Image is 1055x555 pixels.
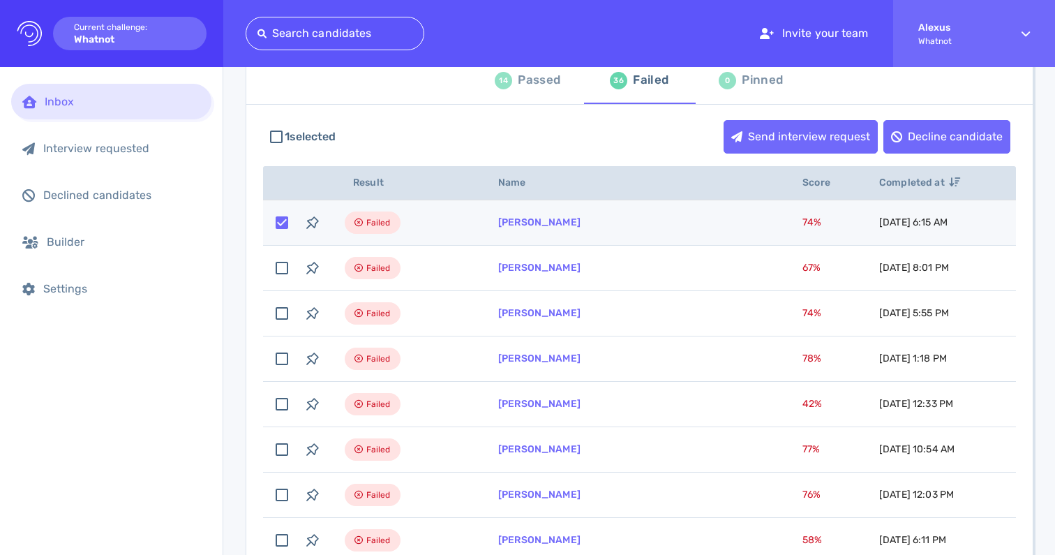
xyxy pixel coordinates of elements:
a: [PERSON_NAME] [498,534,581,546]
span: 42 % [802,398,822,410]
span: Failed [366,532,391,549]
a: [PERSON_NAME] [498,443,581,455]
a: [PERSON_NAME] [498,307,581,319]
div: Declined candidates [43,188,200,202]
span: [DATE] 10:54 AM [879,443,955,455]
span: Failed [366,305,391,322]
span: Failed [366,350,391,367]
span: 77 % [802,443,820,455]
span: Failed [366,441,391,458]
div: Settings [43,282,200,295]
div: Builder [47,235,200,249]
div: Passed [518,70,560,91]
span: Completed at [879,177,960,188]
div: 0 [719,72,736,89]
span: Score [802,177,846,188]
a: [PERSON_NAME] [498,216,581,228]
span: [DATE] 12:03 PM [879,489,954,501]
a: [PERSON_NAME] [498,353,581,364]
span: 74 % [802,216,821,228]
div: 36 [610,72,627,89]
span: [DATE] 6:11 PM [879,534,946,546]
span: [DATE] 1:18 PM [879,353,947,364]
button: Decline candidate [883,120,1010,154]
span: [DATE] 6:15 AM [879,216,948,228]
span: Name [498,177,541,188]
span: 67 % [802,262,821,274]
button: Send interview request [724,120,878,154]
a: [PERSON_NAME] [498,489,581,501]
span: [DATE] 5:55 PM [879,307,949,319]
div: Pinned [742,70,783,91]
span: Failed [366,214,391,231]
div: Failed [633,70,668,91]
strong: Alexus [918,22,996,34]
span: 78 % [802,353,821,364]
div: Decline candidate [884,121,1010,153]
span: Whatnot [918,36,996,46]
span: 74 % [802,307,821,319]
div: Inbox [45,95,200,108]
span: 58 % [802,534,822,546]
span: Failed [366,260,391,276]
th: Result [328,166,481,200]
a: [PERSON_NAME] [498,398,581,410]
div: 14 [495,72,512,89]
span: [DATE] 12:33 PM [879,398,953,410]
a: [PERSON_NAME] [498,262,581,274]
span: 1 selected [285,128,336,145]
div: Interview requested [43,142,200,155]
div: Send interview request [724,121,877,153]
span: Failed [366,396,391,413]
span: [DATE] 8:01 PM [879,262,949,274]
span: Failed [366,487,391,503]
span: 76 % [802,489,821,501]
